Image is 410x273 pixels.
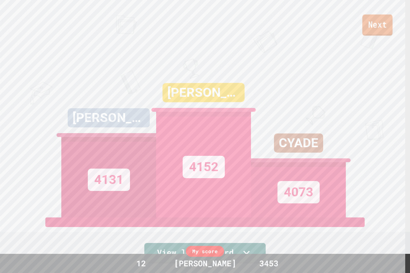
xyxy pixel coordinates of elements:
[186,246,224,257] div: My score
[245,257,293,269] div: 3453
[144,243,266,263] a: View leaderboard
[88,169,130,191] div: 4131
[168,257,243,269] div: [PERSON_NAME]
[274,133,323,153] div: CYADE
[68,108,150,127] div: [PERSON_NAME] [PERSON_NAME]
[117,257,165,269] div: 12
[277,181,320,203] div: 4073
[362,14,393,35] a: Next
[183,156,225,178] div: 4152
[163,83,245,102] div: [PERSON_NAME]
